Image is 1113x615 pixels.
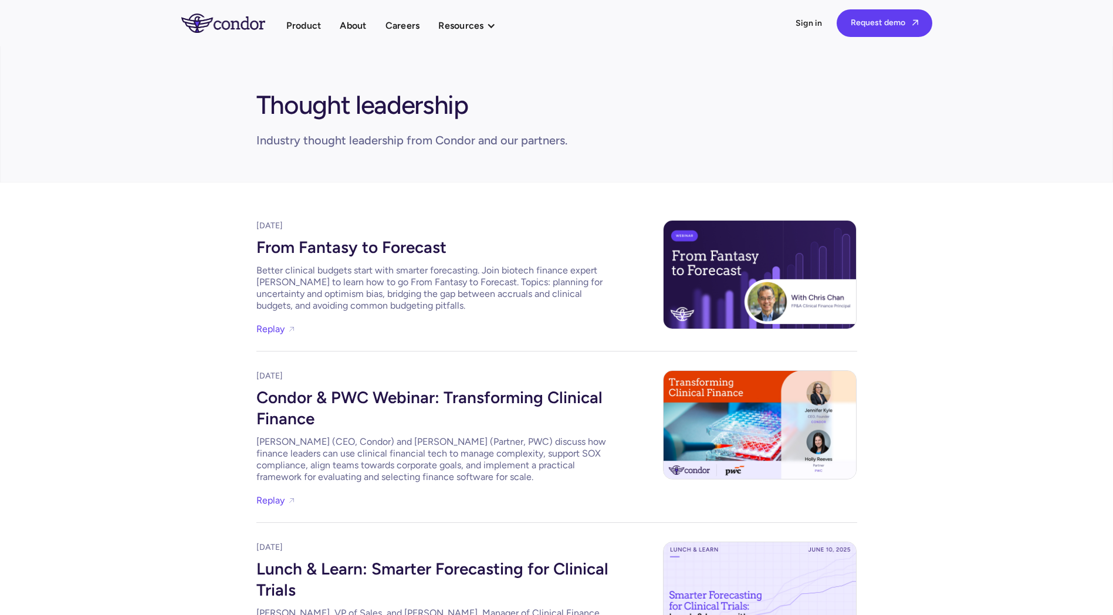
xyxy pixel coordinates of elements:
[256,553,608,603] div: Lunch & Learn: Smarter Forecasting for Clinical Trials
[181,13,286,32] a: home
[912,19,918,26] span: 
[256,232,608,260] div: From Fantasy to Forecast
[438,18,483,33] div: Resources
[385,18,420,33] a: Careers
[256,542,608,553] div: [DATE]
[256,436,608,483] div: [PERSON_NAME] (CEO, Condor) and [PERSON_NAME] (Partner, PWC) discuss how finance leaders can use ...
[256,321,285,337] a: Replay
[256,220,608,232] div: [DATE]
[256,492,285,508] a: Replay
[340,18,366,33] a: About
[796,18,823,29] a: Sign in
[438,18,507,33] div: Resources
[286,18,322,33] a: Product
[256,232,608,312] a: From Fantasy to ForecastBetter clinical budgets start with smarter forecasting. Join biotech fina...
[256,132,567,148] div: Industry thought leadership from Condor and our partners.
[256,265,608,312] div: Better clinical budgets start with smarter forecasting. Join biotech finance expert [PERSON_NAME]...
[256,370,608,382] div: [DATE]
[256,382,608,431] div: Condor & PWC Webinar: Transforming Clinical Finance
[256,84,468,121] h1: Thought leadership
[256,382,608,483] a: Condor & PWC Webinar: Transforming Clinical Finance[PERSON_NAME] (CEO, Condor) and [PERSON_NAME] ...
[837,9,932,37] a: Request demo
